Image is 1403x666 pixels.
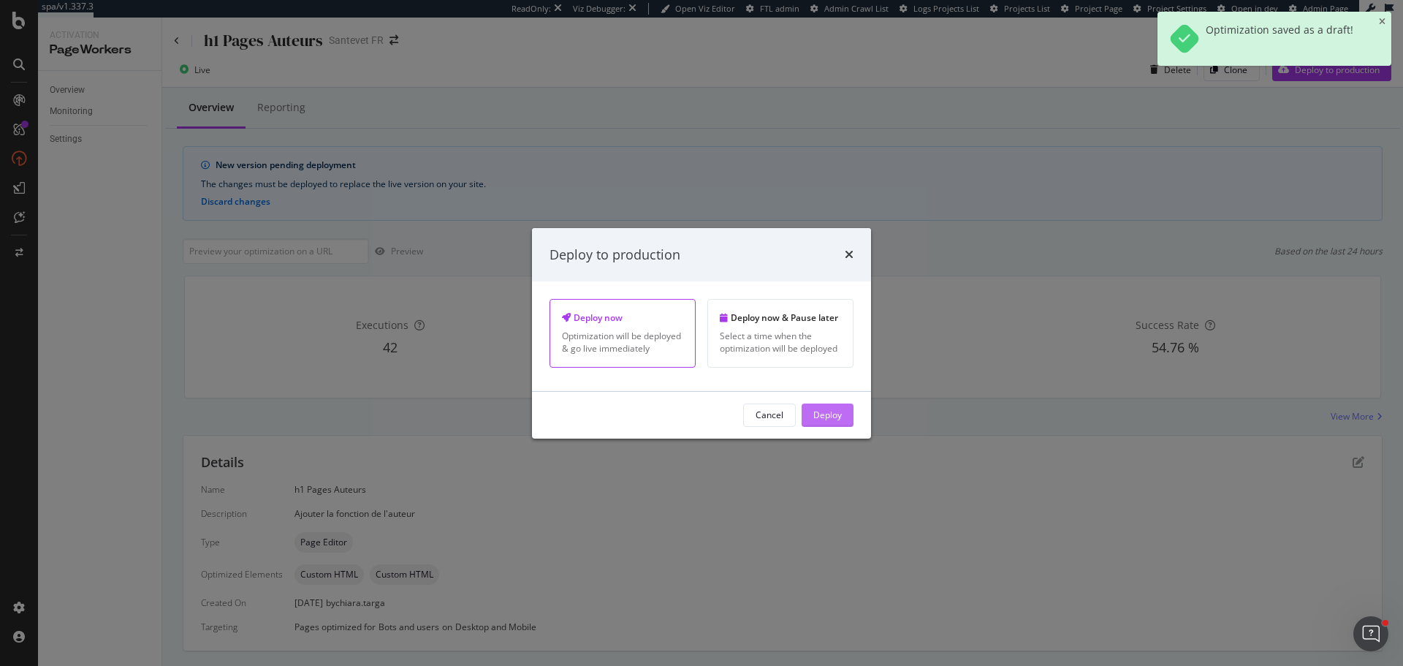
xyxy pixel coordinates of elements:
[720,311,841,324] div: Deploy now & Pause later
[802,404,853,427] button: Deploy
[562,311,683,324] div: Deploy now
[562,330,683,355] div: Optimization will be deployed & go live immediately
[1206,23,1353,54] div: Optimization saved as a draft!
[756,409,783,421] div: Cancel
[743,404,796,427] button: Cancel
[532,227,871,438] div: modal
[550,245,680,264] div: Deploy to production
[813,409,842,421] div: Deploy
[845,245,853,264] div: times
[720,330,841,355] div: Select a time when the optimization will be deployed
[1353,616,1388,651] iframe: Intercom live chat
[1379,18,1385,26] div: close toast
